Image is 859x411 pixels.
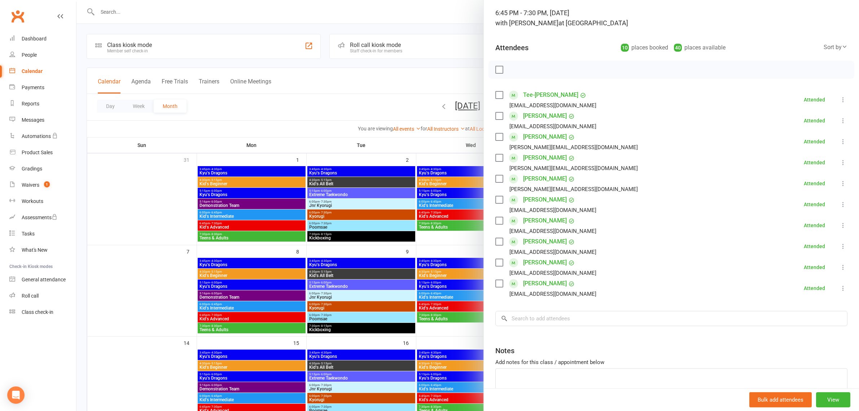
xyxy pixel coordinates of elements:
div: [EMAIL_ADDRESS][DOMAIN_NAME] [509,289,596,299]
div: Attended [804,118,825,123]
button: Bulk add attendees [749,392,812,407]
a: Payments [9,79,76,96]
a: [PERSON_NAME] [523,215,567,226]
div: Attended [804,286,825,291]
div: Attended [804,181,825,186]
div: Gradings [22,166,42,172]
input: Search to add attendees [495,311,847,326]
div: 40 [674,44,682,52]
div: places available [674,43,726,53]
a: Clubworx [9,7,27,25]
div: Sort by [824,43,847,52]
a: Roll call [9,288,76,304]
div: [EMAIL_ADDRESS][DOMAIN_NAME] [509,268,596,278]
div: People [22,52,37,58]
div: Open Intercom Messenger [7,386,25,404]
div: Attended [804,244,825,249]
a: Messages [9,112,76,128]
a: What's New [9,242,76,258]
div: Notes [495,346,514,356]
div: Attended [804,202,825,207]
div: Waivers [22,182,39,188]
div: Payments [22,85,44,90]
div: [EMAIL_ADDRESS][DOMAIN_NAME] [509,226,596,236]
div: Product Sales [22,150,53,155]
div: General attendance [22,277,66,282]
a: [PERSON_NAME] [523,152,567,164]
a: [PERSON_NAME] [523,236,567,247]
a: Automations [9,128,76,144]
div: Messages [22,117,44,123]
a: [PERSON_NAME] [523,173,567,185]
div: Automations [22,133,51,139]
div: [PERSON_NAME][EMAIL_ADDRESS][DOMAIN_NAME] [509,164,638,173]
div: Dashboard [22,36,47,42]
a: [PERSON_NAME] [523,278,567,289]
button: View [816,392,850,407]
div: Calendar [22,68,43,74]
div: Assessments [22,215,57,220]
a: Calendar [9,63,76,79]
div: Reports [22,101,39,107]
a: Waivers 1 [9,177,76,193]
div: [EMAIL_ADDRESS][DOMAIN_NAME] [509,205,596,215]
a: Assessments [9,209,76,226]
div: Class check-in [22,309,53,315]
div: Attended [804,139,825,144]
a: People [9,47,76,63]
div: places booked [621,43,668,53]
div: Add notes for this class / appointment below [495,358,847,367]
div: Attendees [495,43,529,53]
div: [PERSON_NAME][EMAIL_ADDRESS][DOMAIN_NAME] [509,143,638,152]
a: [PERSON_NAME] [523,194,567,205]
div: What's New [22,247,48,253]
div: Tasks [22,231,35,237]
a: Tee-[PERSON_NAME] [523,89,578,101]
div: [PERSON_NAME][EMAIL_ADDRESS][DOMAIN_NAME] [509,185,638,194]
div: Attended [804,265,825,270]
div: Attended [804,97,825,102]
span: at [GEOGRAPHIC_DATA] [558,19,628,27]
div: [EMAIL_ADDRESS][DOMAIN_NAME] [509,247,596,257]
div: Workouts [22,198,43,204]
span: 1 [44,181,50,187]
a: Product Sales [9,144,76,161]
div: Roll call [22,293,39,299]
a: Class kiosk mode [9,304,76,320]
div: 6:45 PM - 7:30 PM, [DATE] [495,8,847,28]
a: Reports [9,96,76,112]
span: with [PERSON_NAME] [495,19,558,27]
div: Attended [804,160,825,165]
a: General attendance kiosk mode [9,272,76,288]
div: [EMAIL_ADDRESS][DOMAIN_NAME] [509,101,596,110]
div: 10 [621,44,629,52]
div: Attended [804,223,825,228]
a: Dashboard [9,31,76,47]
a: Workouts [9,193,76,209]
a: [PERSON_NAME] [523,131,567,143]
div: [EMAIL_ADDRESS][DOMAIN_NAME] [509,122,596,131]
a: Tasks [9,226,76,242]
a: [PERSON_NAME] [523,257,567,268]
a: [PERSON_NAME] [523,110,567,122]
a: Gradings [9,161,76,177]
